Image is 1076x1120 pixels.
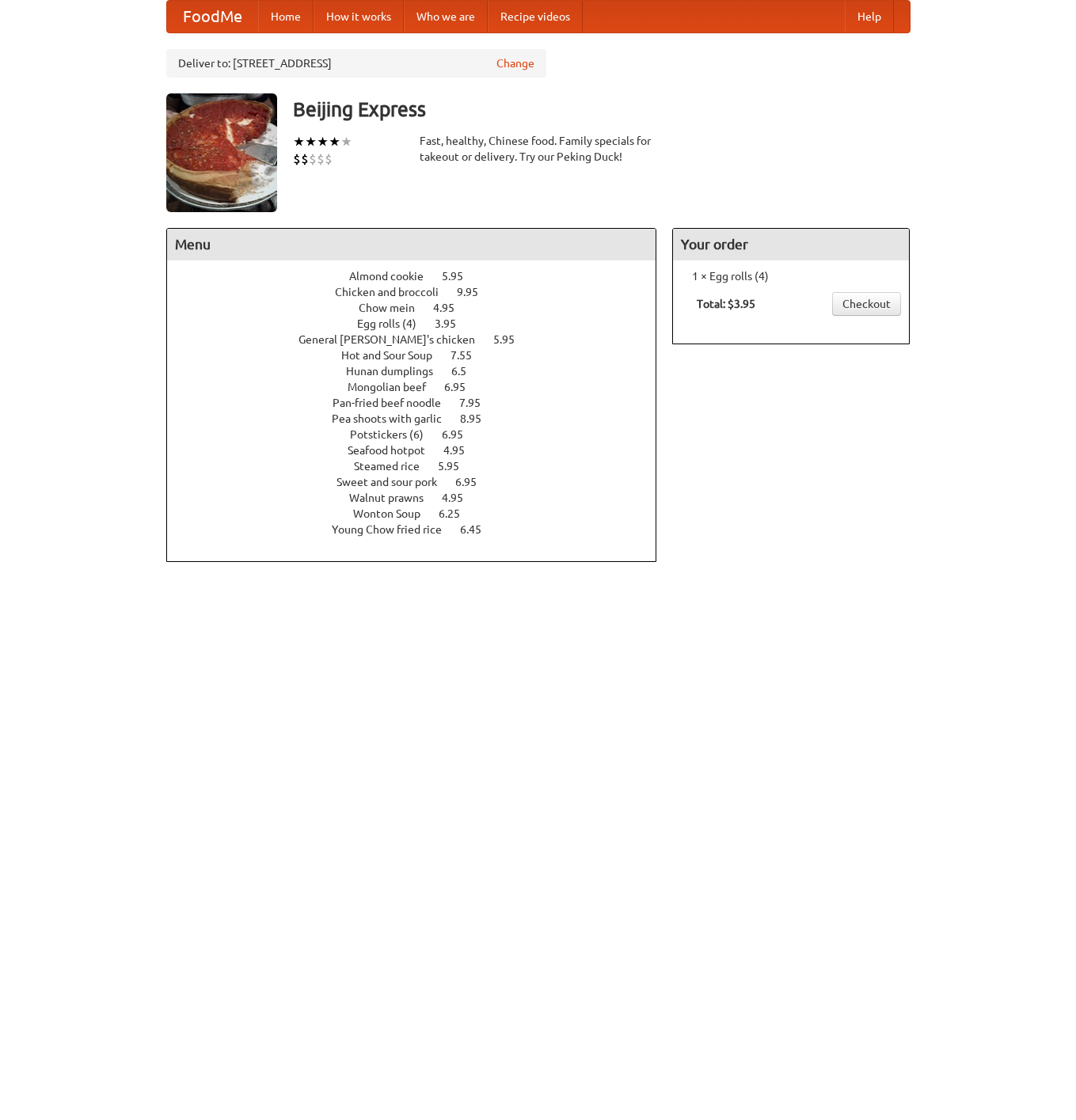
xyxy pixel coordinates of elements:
[335,286,454,298] span: Chicken and broccoli
[329,133,340,150] li: ★
[332,412,511,425] a: Pea shoots with garlic 8.95
[832,292,901,316] a: Checkout
[460,412,497,425] span: 8.95
[348,444,441,457] span: Seafood hotpot
[349,492,492,504] a: Walnut prawns 4.95
[438,460,475,473] span: 5.95
[845,1,894,32] a: Help
[317,150,325,168] li: $
[336,476,453,488] span: Sweet and sour pork
[325,150,333,168] li: $
[353,507,436,520] span: Wonton Soup
[341,349,448,362] span: Hot and Sour Soup
[354,460,435,473] span: Steamed rice
[348,381,495,393] a: Mongolian beef 6.95
[350,428,492,441] a: Potstickers (6) 6.95
[350,428,439,441] span: Potstickers (6)
[442,428,479,441] span: 6.95
[305,133,317,150] li: ★
[301,150,309,168] li: $
[349,492,439,504] span: Walnut prawns
[681,268,901,284] li: 1 × Egg rolls (4)
[317,133,329,150] li: ★
[442,492,479,504] span: 4.95
[298,333,544,346] a: General [PERSON_NAME]'s chicken 5.95
[354,460,489,473] a: Steamed rice 5.95
[442,270,479,283] span: 5.95
[332,412,458,425] span: Pea shoots with garlic
[349,270,439,283] span: Almond cookie
[359,302,484,314] a: Chow mein 4.95
[166,93,277,212] img: angular.jpg
[167,1,258,32] a: FoodMe
[359,302,431,314] span: Chow mein
[314,1,404,32] a: How it works
[404,1,488,32] a: Who we are
[493,333,530,346] span: 5.95
[451,349,488,362] span: 7.55
[496,55,534,71] a: Change
[166,49,546,78] div: Deliver to: [STREET_ADDRESS]
[333,397,457,409] span: Pan-fried beef noodle
[348,444,494,457] a: Seafood hotpot 4.95
[443,444,481,457] span: 4.95
[332,523,458,536] span: Young Chow fried rice
[293,93,911,125] h3: Beijing Express
[346,365,449,378] span: Hunan dumplings
[435,317,472,330] span: 3.95
[309,150,317,168] li: $
[457,286,494,298] span: 9.95
[444,381,481,393] span: 6.95
[298,333,491,346] span: General [PERSON_NAME]'s chicken
[357,317,485,330] a: Egg rolls (4) 3.95
[258,1,314,32] a: Home
[348,381,442,393] span: Mongolian beef
[439,507,476,520] span: 6.25
[293,150,301,168] li: $
[293,133,305,150] li: ★
[455,476,492,488] span: 6.95
[459,397,496,409] span: 7.95
[335,286,508,298] a: Chicken and broccoli 9.95
[332,523,511,536] a: Young Chow fried rice 6.45
[697,298,755,310] b: Total: $3.95
[341,349,501,362] a: Hot and Sour Soup 7.55
[167,229,656,260] h4: Menu
[451,365,482,378] span: 6.5
[353,507,489,520] a: Wonton Soup 6.25
[346,365,496,378] a: Hunan dumplings 6.5
[433,302,470,314] span: 4.95
[336,476,506,488] a: Sweet and sour pork 6.95
[340,133,352,150] li: ★
[349,270,492,283] a: Almond cookie 5.95
[420,133,657,165] div: Fast, healthy, Chinese food. Family specials for takeout or delivery. Try our Peking Duck!
[357,317,432,330] span: Egg rolls (4)
[333,397,510,409] a: Pan-fried beef noodle 7.95
[488,1,583,32] a: Recipe videos
[460,523,497,536] span: 6.45
[673,229,909,260] h4: Your order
